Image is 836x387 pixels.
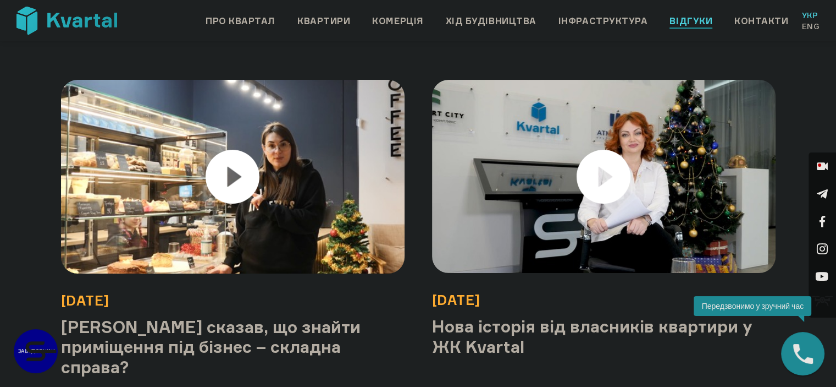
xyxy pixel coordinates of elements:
a: Комерція [372,14,423,28]
a: Укр [801,10,820,21]
a: Інфраструктура [558,14,648,28]
div: Передзвонимо у зручний час [694,296,811,316]
h2: [PERSON_NAME] сказав, що знайти приміщення під бізнес – складна справа? [61,317,405,378]
img: Kvartal [16,7,117,35]
div: [DATE] [432,292,776,308]
h2: Нова історія від власників квартири у ЖК Kvartal [432,317,776,357]
a: Хід будівництва [446,14,536,28]
a: [DATE]Нова історія від власників квартири у ЖК Kvartal [432,80,776,357]
a: Про квартал [206,14,275,28]
div: [DATE] [61,293,405,309]
a: Контакти [734,14,788,28]
a: Eng [801,21,820,32]
a: Відгуки [669,14,712,28]
a: ЗАБУДОВНИК [14,329,58,373]
a: Квартири [297,14,350,28]
text: ЗАБУДОВНИК [18,348,55,354]
a: [DATE][PERSON_NAME] сказав, що знайти приміщення під бізнес – складна справа? [61,80,405,378]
